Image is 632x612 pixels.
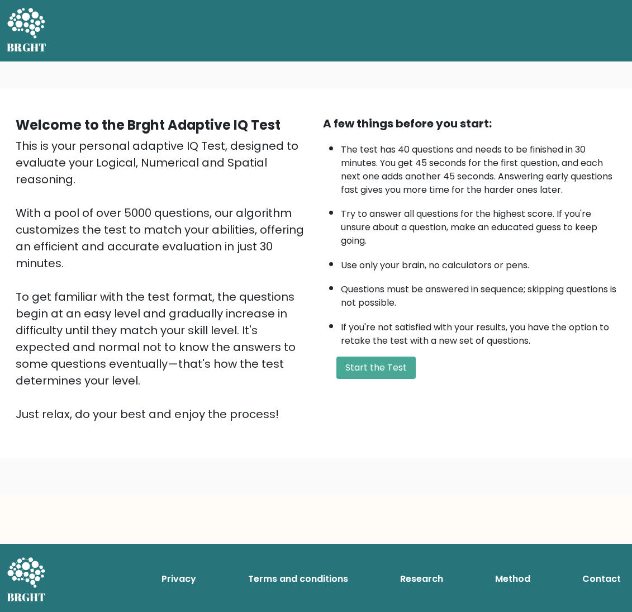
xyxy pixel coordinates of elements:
a: Research [396,568,448,590]
li: Questions must be answered in sequence; skipping questions is not possible. [341,277,617,310]
li: Try to answer all questions for the highest score. If you're unsure about a question, make an edu... [341,202,617,248]
div: A few things before you start: [323,115,617,132]
li: The test has 40 questions and needs to be finished in 30 minutes. You get 45 seconds for the firs... [341,137,617,197]
button: Start the Test [336,357,416,379]
div: This is your personal adaptive IQ Test, designed to evaluate your Logical, Numerical and Spatial ... [16,137,310,423]
b: Welcome to the Brght Adaptive IQ Test [16,116,281,134]
a: Contact [578,568,625,590]
h5: BRGHT [7,41,47,54]
li: If you're not satisfied with your results, you have the option to retake the test with a new set ... [341,315,617,348]
a: Privacy [157,568,201,590]
a: Terms and conditions [244,568,353,590]
a: Method [491,568,535,590]
a: BRGHT [7,4,47,57]
li: Use only your brain, no calculators or pens. [341,253,617,272]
